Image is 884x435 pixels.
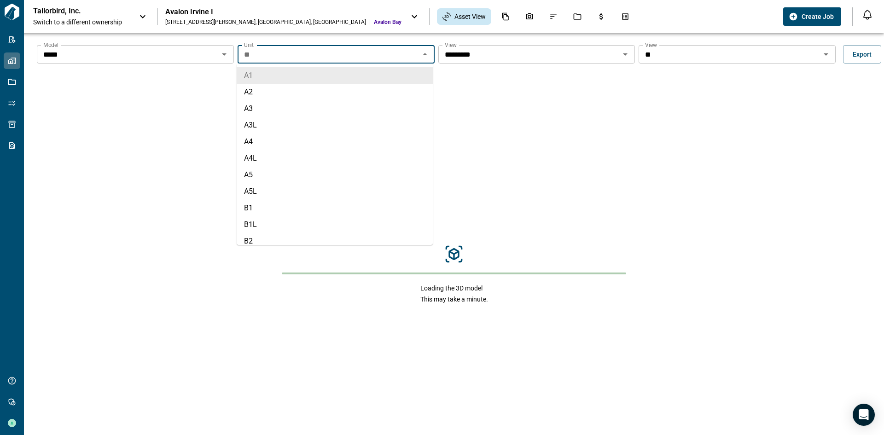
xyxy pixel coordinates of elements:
[237,200,433,216] li: B1
[420,284,488,293] span: Loading the 3D model
[544,9,563,24] div: Issues & Info
[420,295,488,304] span: This may take a minute.
[445,41,457,49] label: View
[419,48,431,61] button: Close
[237,150,433,167] li: A4L
[520,9,539,24] div: Photos
[454,12,486,21] span: Asset View
[165,7,401,17] div: Avalon Irvine I
[165,18,366,26] div: [STREET_ADDRESS][PERSON_NAME] , [GEOGRAPHIC_DATA] , [GEOGRAPHIC_DATA]
[802,12,834,21] span: Create Job
[616,9,635,24] div: Takeoff Center
[820,48,832,61] button: Open
[237,100,433,117] li: A3
[645,41,657,49] label: View
[237,216,433,233] li: B1L
[496,9,515,24] div: Documents
[237,84,433,100] li: A2
[237,67,433,84] li: A1
[843,45,881,64] button: Export
[860,7,875,22] button: Open notification feed
[853,404,875,426] div: Open Intercom Messenger
[237,233,433,249] li: B2
[592,9,611,24] div: Budgets
[244,41,254,49] label: Unit
[568,9,587,24] div: Jobs
[237,167,433,183] li: A5
[237,117,433,133] li: A3L
[43,41,58,49] label: Model
[33,17,130,27] span: Switch to a different ownership
[218,48,231,61] button: Open
[237,133,433,150] li: A4
[853,50,872,59] span: Export
[437,8,491,25] div: Asset View
[33,6,116,16] p: Tailorbird, Inc.
[619,48,632,61] button: Open
[237,183,433,200] li: A5L
[374,18,401,26] span: Avalon Bay
[783,7,841,26] button: Create Job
